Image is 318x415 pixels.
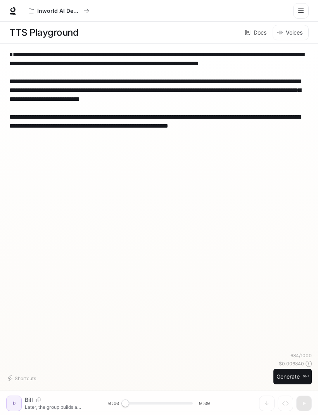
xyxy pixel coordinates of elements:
p: 684 / 1000 [290,352,312,359]
button: open drawer [293,3,309,19]
h1: TTS Playground [9,25,78,40]
button: Shortcuts [6,372,39,384]
button: Voices [273,25,309,40]
button: Generate⌘⏎ [273,369,312,385]
p: Inworld AI Demos [37,8,81,14]
p: ⌘⏎ [303,374,309,379]
a: Docs [244,25,270,40]
button: All workspaces [25,3,93,19]
p: $ 0.006840 [279,360,304,367]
